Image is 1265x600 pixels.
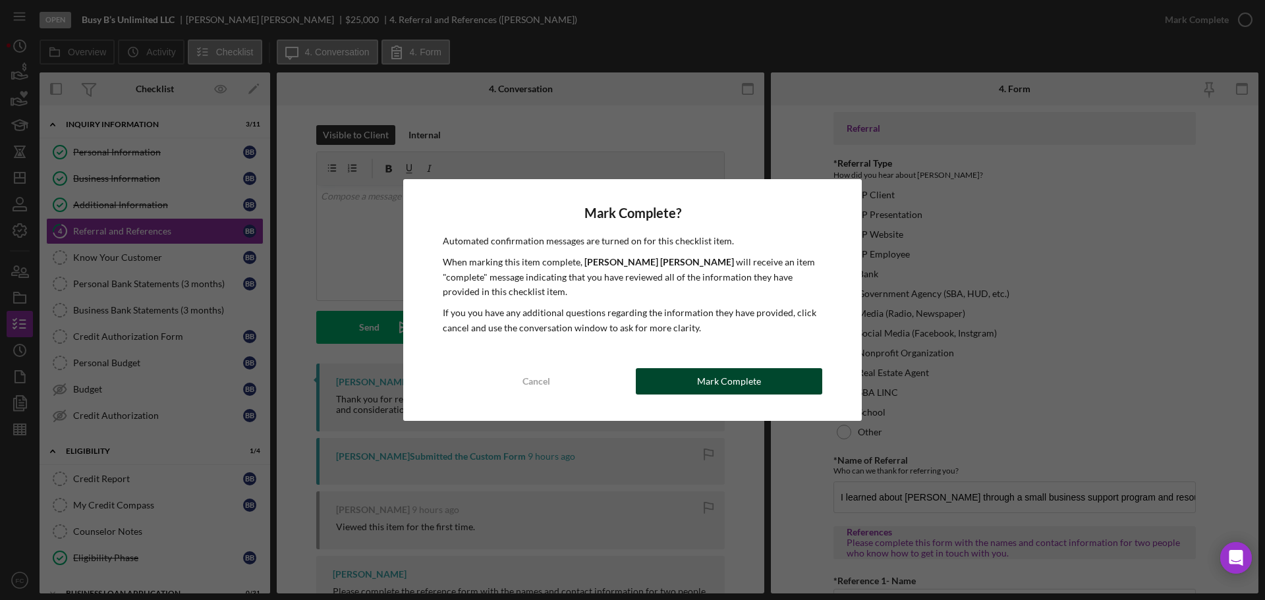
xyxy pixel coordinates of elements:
[1220,542,1252,574] div: Open Intercom Messenger
[584,256,734,267] b: [PERSON_NAME] [PERSON_NAME]
[636,368,822,395] button: Mark Complete
[443,234,822,248] p: Automated confirmation messages are turned on for this checklist item.
[522,368,550,395] div: Cancel
[443,306,822,335] p: If you you have any additional questions regarding the information they have provided, click canc...
[697,368,761,395] div: Mark Complete
[443,255,822,299] p: When marking this item complete, will receive an item "complete" message indicating that you have...
[443,205,822,221] h4: Mark Complete?
[443,368,629,395] button: Cancel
